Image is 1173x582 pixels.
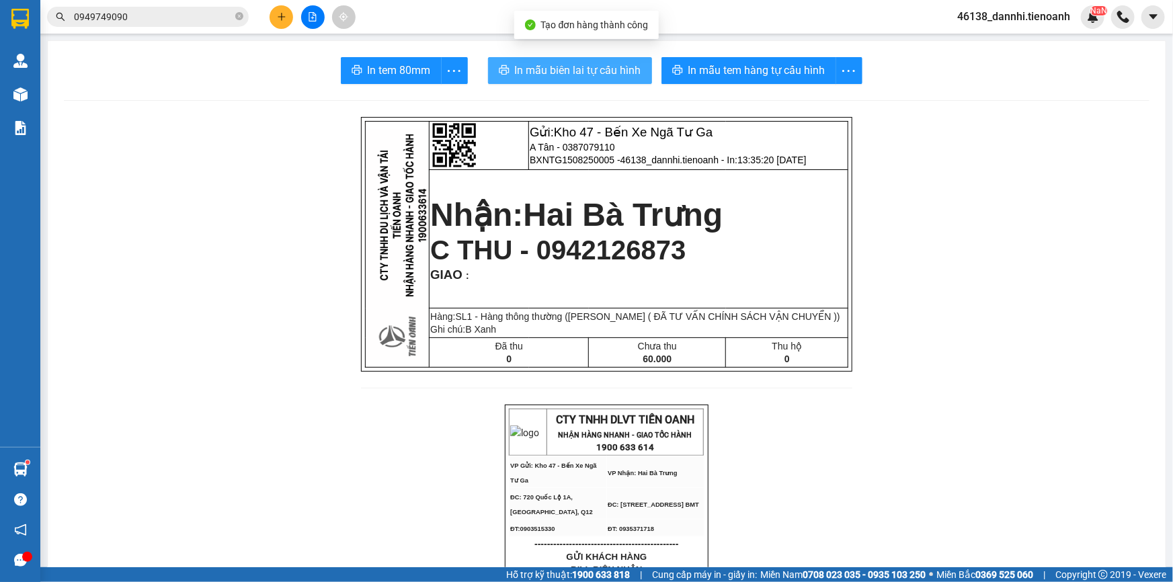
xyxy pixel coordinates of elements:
[772,341,802,351] span: Thu hộ
[936,567,1033,582] span: Miền Bắc
[1147,11,1160,23] span: caret-down
[14,493,27,506] span: question-circle
[442,63,467,79] span: more
[14,524,27,536] span: notification
[270,5,293,29] button: plus
[1117,11,1129,23] img: phone-icon
[488,57,652,84] button: printerIn mẫu biên lai tự cấu hình
[737,155,806,165] span: 13:35:20 [DATE]
[608,526,654,532] span: ĐT: 0935371718
[510,494,593,515] span: ĐC: 720 Quốc Lộ 1A, [GEOGRAPHIC_DATA], Q12
[688,62,825,79] span: In mẫu tem hàng tự cấu hình
[640,567,642,582] span: |
[56,12,65,22] span: search
[661,57,836,84] button: printerIn mẫu tem hàng tự cấu hình
[467,311,840,322] span: 1 - Hàng thông thường ([PERSON_NAME] ( ĐÃ TƯ VẤN CHÍNH SÁCH VẬN CHUYỂN ))
[74,9,233,24] input: Tìm tên, số ĐT hoặc mã đơn
[784,354,790,364] span: 0
[301,5,325,29] button: file-add
[430,324,496,335] span: Ghi chú:
[462,270,469,281] span: :
[1098,570,1108,579] span: copyright
[572,569,630,580] strong: 1900 633 818
[465,324,496,335] span: B Xanh
[26,460,30,464] sup: 1
[430,197,723,233] strong: Nhận:
[541,19,649,30] span: Tạo đơn hàng thành công
[1141,5,1165,29] button: caret-down
[1090,6,1107,15] sup: NaN
[760,567,926,582] span: Miền Nam
[1043,567,1045,582] span: |
[506,567,630,582] span: Hỗ trợ kỹ thuật:
[352,65,362,77] span: printer
[559,431,692,440] strong: NHẬN HÀNG NHANH - GIAO TỐC HÀNH
[339,12,348,22] span: aim
[672,65,683,77] span: printer
[554,125,713,139] span: Kho 47 - Bến Xe Ngã Tư Ga
[277,12,286,22] span: plus
[530,142,615,153] span: A Tân - 0387079110
[510,425,539,440] img: logo
[441,57,468,84] button: more
[524,197,723,233] span: Hai Bà Trưng
[13,87,28,101] img: warehouse-icon
[836,57,862,84] button: more
[495,341,523,351] span: Đã thu
[530,125,713,139] span: Gửi:
[368,62,431,79] span: In tem 80mm
[836,63,862,79] span: more
[638,341,677,351] span: Chưa thu
[332,5,356,29] button: aim
[596,442,654,452] strong: 1900 633 614
[1087,11,1099,23] img: icon-new-feature
[13,54,28,68] img: warehouse-icon
[506,354,512,364] span: 0
[975,569,1033,580] strong: 0369 525 060
[556,413,694,426] span: CTY TNHH DLVT TIẾN OANH
[525,19,536,30] span: check-circle
[620,155,807,165] span: 46138_dannhi.tienoanh - In:
[608,501,699,508] span: ĐC: [STREET_ADDRESS] BMT
[308,12,317,22] span: file-add
[430,267,462,282] span: GIAO
[510,526,555,532] span: ĐT:0903515330
[235,12,243,20] span: close-circle
[11,9,29,29] img: logo-vxr
[530,155,806,165] span: BXNTG1508250005 -
[13,121,28,135] img: solution-icon
[946,8,1081,25] span: 46138_dannhi.tienoanh
[13,462,28,476] img: warehouse-icon
[929,572,933,577] span: ⚪️
[432,123,477,167] img: qr-code
[515,62,641,79] span: In mẫu biên lai tự cấu hình
[652,567,757,582] span: Cung cấp máy in - giấy in:
[510,462,596,484] span: VP Gửi: Kho 47 - Bến Xe Ngã Tư Ga
[499,65,510,77] span: printer
[608,470,677,476] span: VP Nhận: Hai Bà Trưng
[803,569,926,580] strong: 0708 023 035 - 0935 103 250
[341,57,442,84] button: printerIn tem 80mm
[567,552,647,562] span: GỬI KHÁCH HÀNG
[14,554,27,567] span: message
[235,11,243,24] span: close-circle
[571,565,643,575] span: BILL BIÊN NHẬN
[430,235,686,265] span: C THU - 0942126873
[643,354,672,364] span: 60.000
[534,538,678,549] span: ----------------------------------------------
[430,311,840,322] span: Hàng:SL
